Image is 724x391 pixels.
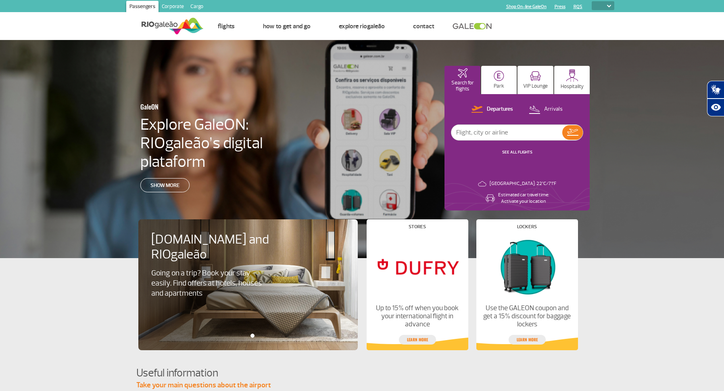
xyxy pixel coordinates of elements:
a: Corporate [159,1,187,14]
p: Use the GALEON coupon and get a 15% discount for baggage lockers [483,304,571,328]
button: VIP Lounge [517,66,553,94]
a: SEE ALL FLIGHTS [502,149,532,155]
a: Cargo [187,1,207,14]
p: Estimated car travel time: Activate your location [498,192,549,205]
a: How to get and go [263,22,311,30]
img: carParkingHome.svg [494,71,504,81]
h4: Explore GaleON: RIOgaleão’s digital plataform [140,115,315,171]
button: Hospitality [554,66,590,94]
p: Search for flights [449,80,476,92]
button: Search for flights [444,66,480,94]
button: Park [481,66,517,94]
h4: Useful information [136,366,588,380]
a: Flights [218,22,235,30]
p: Hospitality [561,84,584,90]
a: Show more [140,178,190,192]
h3: GaleON [140,98,275,115]
h4: Stores [409,225,426,229]
a: Shop On-line GaleOn [506,4,547,9]
img: airplaneHomeActive.svg [458,68,467,78]
a: Learn more [509,335,546,345]
p: Park [494,83,504,89]
input: Flight, city or airline [451,125,562,140]
div: Plugin de acessibilidade da Hand Talk. [707,81,724,116]
button: Abrir tradutor de língua de sinais. [707,81,724,99]
h4: Lockers [517,225,537,229]
button: Abrir recursos assistivos. [707,99,724,116]
p: VIP Lounge [523,83,548,89]
img: hospitality.svg [566,69,578,82]
p: Going on a trip? Book your stay easily. Find offers at hotels, houses and apartments [151,268,266,299]
a: Learn more [399,335,436,345]
a: Contact [413,22,434,30]
button: Arrivals [526,104,565,115]
p: Arrivals [544,105,563,113]
p: Up to 15% off when you book your international flight in advance [373,304,461,328]
img: Lockers [483,235,571,298]
a: Press [555,4,565,9]
p: Departures [487,105,513,113]
a: RQS [574,4,582,9]
a: Passengers [126,1,159,14]
img: vipRoom.svg [530,71,541,81]
button: Departures [469,104,515,115]
a: [DOMAIN_NAME] and RIOgaleãoGoing on a trip? Book your stay easily. Find offers at hotels, houses ... [151,232,345,299]
p: Take your main questions about the airport [136,380,588,390]
img: Stores [373,235,461,298]
button: SEE ALL FLIGHTS [500,149,535,156]
a: Explore RIOgaleão [339,22,385,30]
h4: [DOMAIN_NAME] and RIOgaleão [151,232,280,262]
p: [GEOGRAPHIC_DATA]: 22°C/71°F [490,181,556,187]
